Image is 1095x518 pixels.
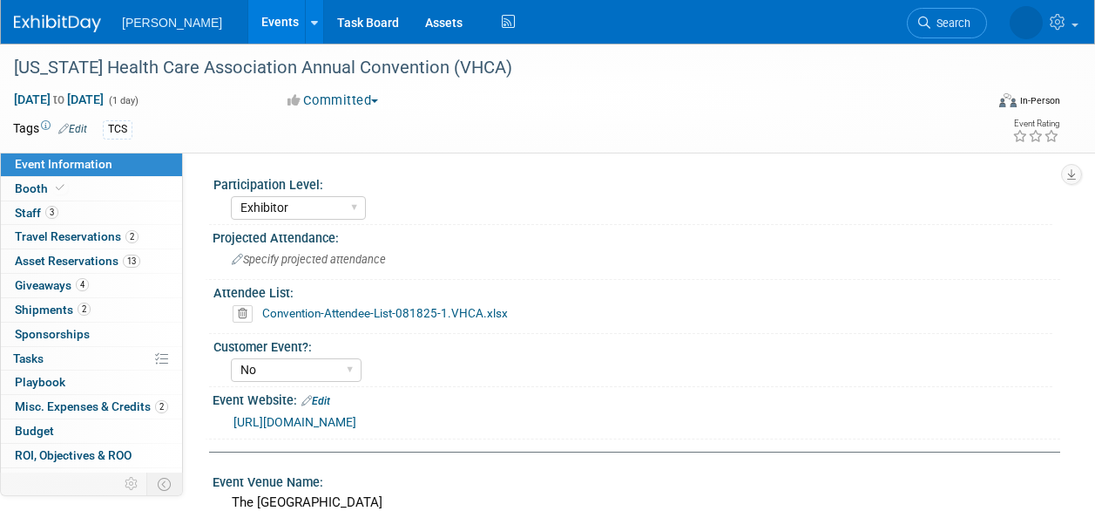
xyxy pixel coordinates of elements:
div: Customer Event?: [213,334,1052,356]
a: Staff3 [1,201,182,225]
div: Participation Level: [213,172,1052,194]
div: Projected Attendance: [213,225,1060,247]
img: ExhibitDay [14,15,101,32]
span: 13 [123,255,140,268]
span: Staff [15,206,58,220]
a: ROI, Objectives & ROO [1,444,182,467]
a: Delete attachment? [233,308,260,320]
a: Shipments2 [1,298,182,322]
a: Search [907,8,987,38]
span: [PERSON_NAME] [122,16,222,30]
a: Budget [1,419,182,443]
span: Search [930,17,970,30]
a: Giveaways4 [1,274,182,297]
td: Toggle Event Tabs [147,473,183,495]
span: (1 day) [107,95,139,106]
div: Event Rating [1012,119,1059,128]
span: Giveaways [15,278,89,292]
div: TCS [103,120,132,139]
span: Attachments [15,473,102,487]
span: 4 [76,278,89,291]
span: Tasks [13,351,44,365]
a: Event Information [1,153,182,176]
span: Shipments [15,303,91,317]
div: Event Format [908,91,1060,117]
div: Event Venue Name: [213,469,1060,491]
a: Attachments4 [1,468,182,492]
span: Sponsorships [15,327,90,341]
i: Booth reservation complete [56,183,64,193]
a: Edit [301,395,330,407]
span: Specify projected attendance [232,253,386,266]
span: to [51,92,67,106]
div: In-Person [1019,94,1060,107]
img: Amber Vincent [1010,6,1043,39]
span: 2 [125,230,139,243]
td: Tags [13,119,87,140]
a: Sponsorships [1,323,182,346]
span: Budget [15,424,54,438]
a: Travel Reservations2 [1,225,182,249]
img: Format-Inperson.png [999,93,1017,107]
div: The [GEOGRAPHIC_DATA] [226,489,1047,516]
span: 3 [45,206,58,219]
span: ROI, Objectives & ROO [15,448,132,462]
span: Booth [15,181,68,195]
span: Event Information [15,157,112,171]
a: Tasks [1,347,182,371]
a: Misc. Expenses & Credits2 [1,395,182,419]
div: Attendee List: [213,280,1052,302]
span: 2 [155,400,168,413]
div: Event Website: [213,387,1060,410]
button: Committed [281,92,385,110]
td: Personalize Event Tab Strip [117,473,147,495]
span: [DATE] [DATE] [13,92,105,107]
a: [URL][DOMAIN_NAME] [233,415,356,429]
span: 2 [78,303,91,316]
a: Booth [1,177,182,201]
span: Misc. Expenses & Credits [15,399,168,413]
span: Playbook [15,375,65,389]
span: Travel Reservations [15,229,139,243]
a: Edit [58,123,87,135]
a: Playbook [1,371,182,394]
a: Asset Reservations13 [1,249,182,273]
span: Asset Reservations [15,254,140,268]
span: 4 [89,473,102,486]
a: Convention-Attendee-List-081825-1.VHCA.xlsx [262,306,508,320]
div: [US_STATE] Health Care Association Annual Convention (VHCA) [8,52,970,84]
